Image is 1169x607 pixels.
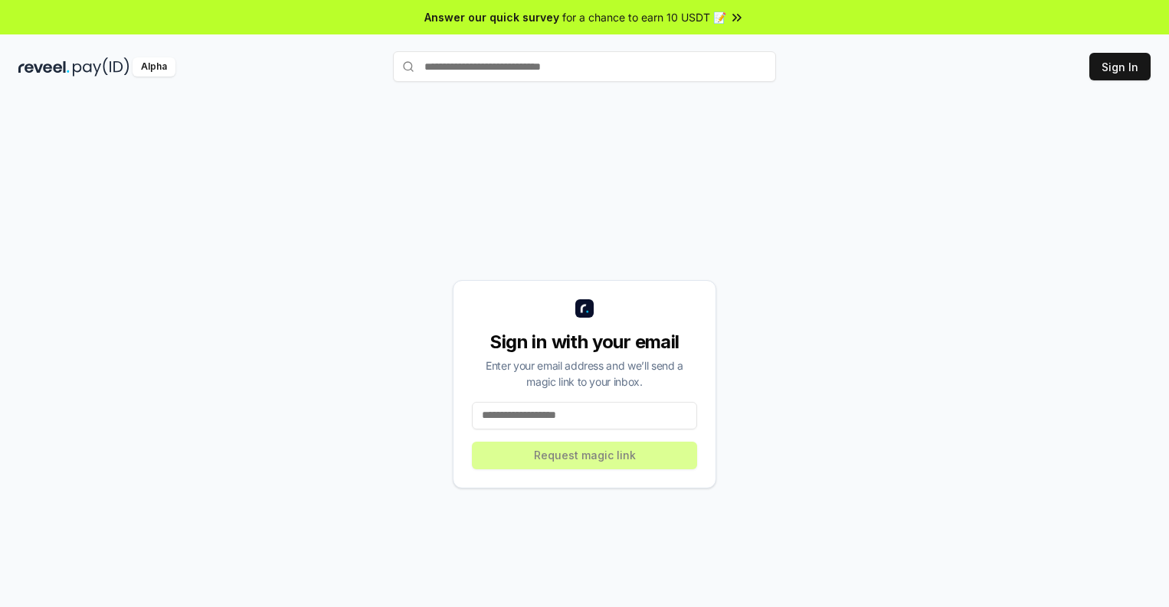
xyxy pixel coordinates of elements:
[73,57,129,77] img: pay_id
[575,299,594,318] img: logo_small
[472,357,697,390] div: Enter your email address and we’ll send a magic link to your inbox.
[1089,53,1151,80] button: Sign In
[18,57,70,77] img: reveel_dark
[133,57,175,77] div: Alpha
[424,9,559,25] span: Answer our quick survey
[472,330,697,354] div: Sign in with your email
[562,9,726,25] span: for a chance to earn 10 USDT 📝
